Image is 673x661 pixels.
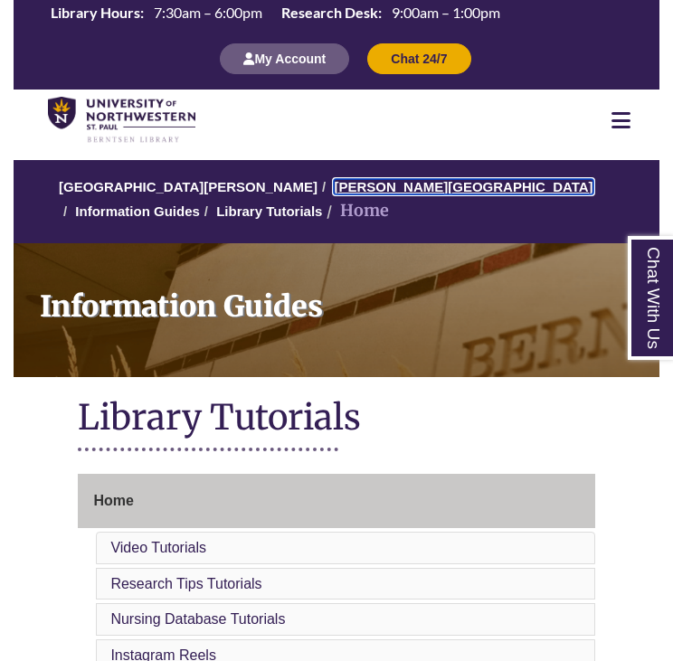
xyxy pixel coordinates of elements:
span: Home [93,493,133,508]
a: [PERSON_NAME][GEOGRAPHIC_DATA] [334,179,592,194]
a: Home [78,474,594,528]
a: [GEOGRAPHIC_DATA][PERSON_NAME] [59,179,318,194]
a: Library Tutorials [216,203,322,219]
a: Chat 24/7 [367,51,470,66]
th: Library Hours: [43,3,147,23]
a: Video Tutorials [110,540,206,555]
button: Chat 24/7 [367,43,470,74]
table: Hours Today [43,3,507,23]
li: Home [322,198,389,224]
a: My Account [220,51,349,66]
h1: Information Guides [28,243,659,354]
button: My Account [220,43,349,74]
a: Information Guides [14,243,659,377]
a: Research Tips Tutorials [110,576,261,591]
span: 7:30am – 6:00pm [154,4,262,21]
span: 9:00am – 1:00pm [392,4,500,21]
img: UNWSP Library Logo [48,97,195,144]
a: Hours Today [43,3,507,24]
a: Nursing Database Tutorials [110,611,285,627]
a: Information Guides [75,203,200,219]
h1: Library Tutorials [78,395,594,443]
th: Research Desk: [274,3,384,23]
